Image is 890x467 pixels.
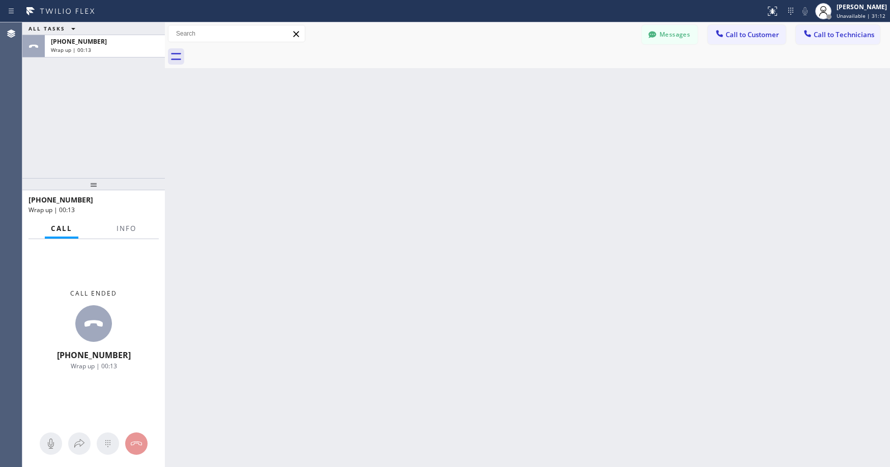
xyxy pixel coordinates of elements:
[117,224,136,233] span: Info
[837,3,887,11] div: [PERSON_NAME]
[57,349,131,361] span: [PHONE_NUMBER]
[814,30,874,39] span: Call to Technicians
[28,206,75,214] span: Wrap up | 00:13
[51,46,91,53] span: Wrap up | 00:13
[168,25,305,42] input: Search
[51,37,107,46] span: [PHONE_NUMBER]
[798,4,812,18] button: Mute
[837,12,885,19] span: Unavailable | 31:12
[70,289,117,298] span: Call ended
[28,195,93,205] span: [PHONE_NUMBER]
[796,25,880,44] button: Call to Technicians
[708,25,786,44] button: Call to Customer
[125,432,148,455] button: Hang up
[642,25,698,44] button: Messages
[726,30,779,39] span: Call to Customer
[110,219,142,239] button: Info
[22,22,85,35] button: ALL TASKS
[71,362,117,370] span: Wrap up | 00:13
[51,224,72,233] span: Call
[68,432,91,455] button: Open directory
[28,25,65,32] span: ALL TASKS
[45,219,78,239] button: Call
[97,432,119,455] button: Open dialpad
[40,432,62,455] button: Mute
